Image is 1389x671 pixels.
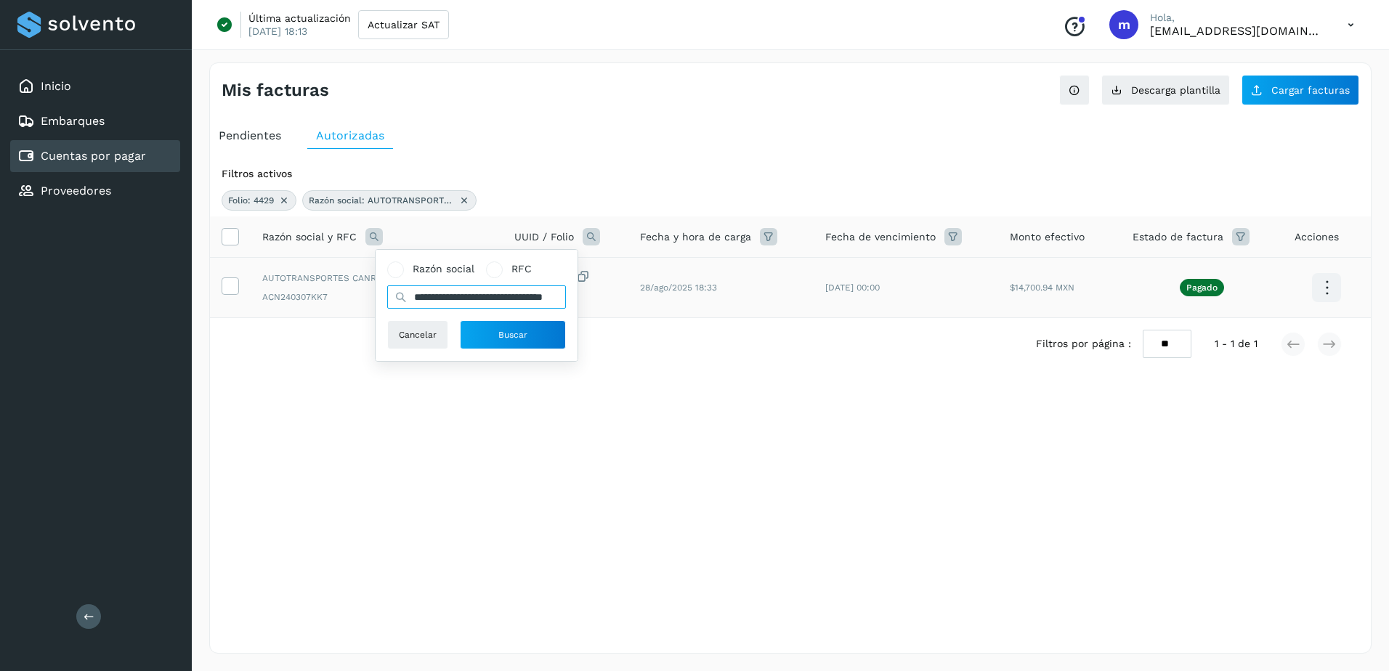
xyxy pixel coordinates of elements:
span: Cargar facturas [1271,85,1350,95]
p: Última actualización [248,12,351,25]
button: Descarga plantilla [1101,75,1230,105]
span: Fecha y hora de carga [640,229,751,245]
span: UUID / Folio [514,229,574,245]
button: Cargar facturas [1242,75,1359,105]
span: $14,700.94 MXN [1010,282,1074,293]
p: mlozano@joffroy.com [1150,24,1324,38]
a: Embarques [41,114,105,128]
a: Inicio [41,79,71,93]
button: Actualizar SAT [358,10,449,39]
span: Descarga plantilla [1131,85,1220,95]
h4: Mis facturas [222,80,329,101]
div: Folio: 4429 [222,190,296,211]
span: Fecha de vencimiento [825,229,936,245]
span: Actualizar SAT [368,20,440,30]
span: Acciones [1295,229,1339,245]
div: Razón social: AUTOTRANSPORTES CANREY DEL NOROESTE [302,190,477,211]
span: [DATE] 00:00 [825,282,880,293]
span: Autorizadas [316,129,384,142]
p: [DATE] 18:13 [248,25,307,38]
p: Hola, [1150,12,1324,24]
span: Razón social y RFC [262,229,357,245]
span: Razón social: AUTOTRANSPORTES CANREY DEL NOROESTE [309,194,454,207]
span: 28/ago/2025 18:33 [640,282,717,293]
div: Proveedores [10,175,180,207]
span: ACN240307KK7 [262,290,491,304]
div: Inicio [10,70,180,102]
span: Pendientes [219,129,281,142]
span: 1 - 1 de 1 [1215,336,1258,351]
span: Folio: 4429 [228,194,274,207]
div: Filtros activos [222,166,1359,182]
span: Estado de factura [1133,229,1223,245]
a: Proveedores [41,184,111,198]
p: Pagado [1186,282,1218,293]
div: Embarques [10,105,180,137]
span: Monto efectivo [1010,229,1085,245]
span: AUTOTRANSPORTES CANREY DEL NOROESTE [262,272,491,285]
span: Filtros por página : [1036,336,1131,351]
a: Cuentas por pagar [41,149,146,163]
div: Cuentas por pagar [10,140,180,172]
